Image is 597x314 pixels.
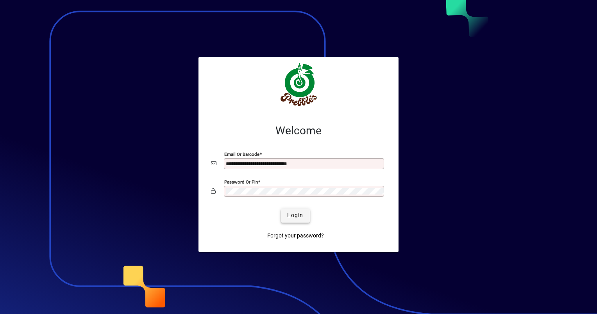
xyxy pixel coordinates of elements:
[211,124,386,137] h2: Welcome
[287,211,303,219] span: Login
[267,232,324,240] span: Forgot your password?
[281,209,309,223] button: Login
[224,151,259,157] mat-label: Email or Barcode
[264,229,327,243] a: Forgot your password?
[224,179,258,184] mat-label: Password or Pin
